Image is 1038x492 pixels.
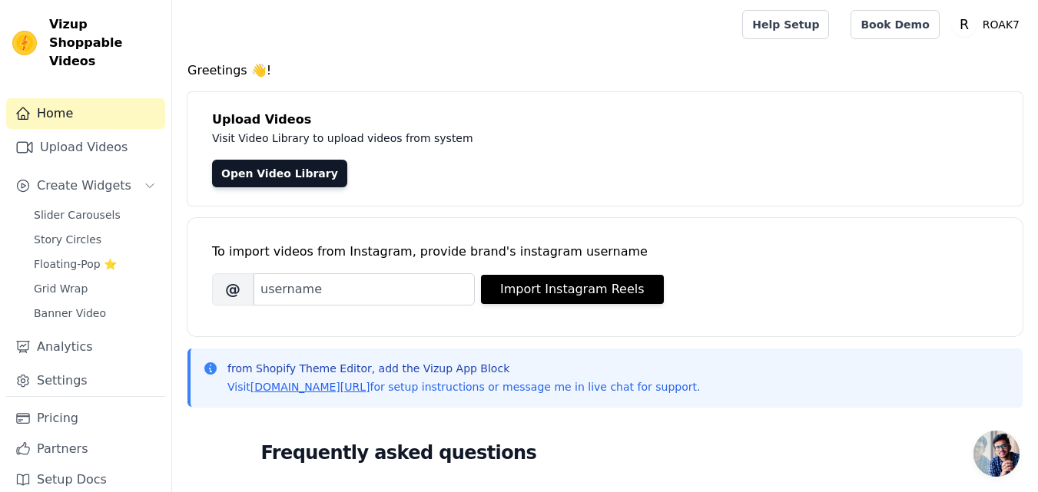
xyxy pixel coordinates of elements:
[212,160,347,187] a: Open Video Library
[973,431,1020,477] a: Open chat
[34,281,88,296] span: Grid Wrap
[851,10,939,39] a: Book Demo
[6,98,165,129] a: Home
[481,275,664,304] button: Import Instagram Reels
[742,10,829,39] a: Help Setup
[212,111,998,129] h4: Upload Videos
[6,434,165,464] a: Partners
[187,61,1023,80] h4: Greetings 👋!
[212,129,900,147] p: Visit Video Library to upload videos from system
[12,31,37,55] img: Vizup
[254,273,475,305] input: username
[25,229,165,250] a: Story Circles
[227,379,700,395] p: Visit for setup instructions or message me in live chat for support.
[952,11,1026,38] button: R ROAK7
[261,438,950,468] h2: Frequently asked questions
[960,17,969,32] text: R
[212,243,998,261] div: To import videos from Instagram, provide brand's instagram username
[6,132,165,163] a: Upload Videos
[227,361,700,376] p: from Shopify Theme Editor, add the Vizup App Block
[34,305,106,321] span: Banner Video
[49,15,159,71] span: Vizup Shoppable Videos
[34,256,117,272] span: Floating-Pop ⭐
[6,365,165,396] a: Settings
[212,273,254,305] span: @
[6,170,165,201] button: Create Widgets
[250,381,370,393] a: [DOMAIN_NAME][URL]
[25,278,165,299] a: Grid Wrap
[34,232,101,247] span: Story Circles
[977,11,1026,38] p: ROAK7
[25,253,165,275] a: Floating-Pop ⭐
[6,403,165,434] a: Pricing
[6,332,165,362] a: Analytics
[25,204,165,226] a: Slider Carousels
[25,302,165,324] a: Banner Video
[37,177,131,195] span: Create Widgets
[34,207,121,223] span: Slider Carousels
